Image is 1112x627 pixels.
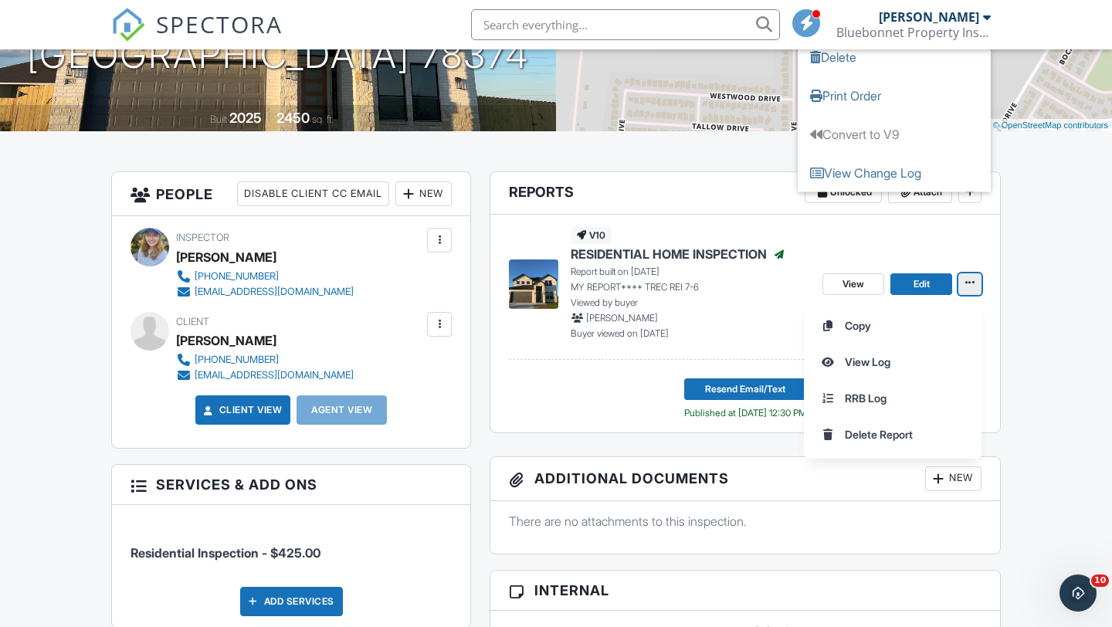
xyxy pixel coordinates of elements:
span: sq. ft. [312,114,334,125]
span: Residential Inspection - $425.00 [131,545,320,561]
div: 2025 [229,110,262,126]
div: [EMAIL_ADDRESS][DOMAIN_NAME] [195,286,354,298]
span: Built [210,114,227,125]
iframe: Intercom live chat [1059,574,1097,612]
a: © OpenStreetMap contributors [993,120,1108,130]
div: Disable Client CC Email [237,181,389,206]
a: Print Order [798,76,991,114]
a: SPECTORA [111,21,283,53]
div: New [395,181,452,206]
div: [PERSON_NAME] [879,9,979,25]
div: [PERSON_NAME] [176,246,276,269]
span: Inspector [176,232,229,243]
a: Convert to V9 [798,114,991,153]
span: SPECTORA [156,8,283,40]
p: There are no attachments to this inspection. [509,513,981,530]
a: [PHONE_NUMBER] [176,269,354,284]
h3: Internal [490,571,1000,611]
div: Add Services [240,587,343,616]
h3: People [112,172,470,216]
div: [PHONE_NUMBER] [195,354,279,366]
h3: Additional Documents [490,457,1000,501]
span: 10 [1091,574,1109,587]
img: The Best Home Inspection Software - Spectora [111,8,145,42]
span: Client [176,316,209,327]
div: [PHONE_NUMBER] [195,270,279,283]
div: [EMAIL_ADDRESS][DOMAIN_NAME] [195,369,354,381]
a: View Change Log [798,153,991,191]
input: Search everything... [471,9,780,40]
a: [PHONE_NUMBER] [176,352,354,368]
div: New [925,466,981,491]
div: Bluebonnet Property Inspections, PLLC [836,25,991,40]
div: [PERSON_NAME] [176,329,276,352]
li: Service: Residential Inspection [131,517,452,574]
a: Delete [798,37,991,76]
a: [EMAIL_ADDRESS][DOMAIN_NAME] [176,368,354,383]
a: Client View [201,402,283,418]
a: [EMAIL_ADDRESS][DOMAIN_NAME] [176,284,354,300]
div: | [917,119,1112,132]
h3: Services & Add ons [112,465,470,505]
div: 2450 [276,110,310,126]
